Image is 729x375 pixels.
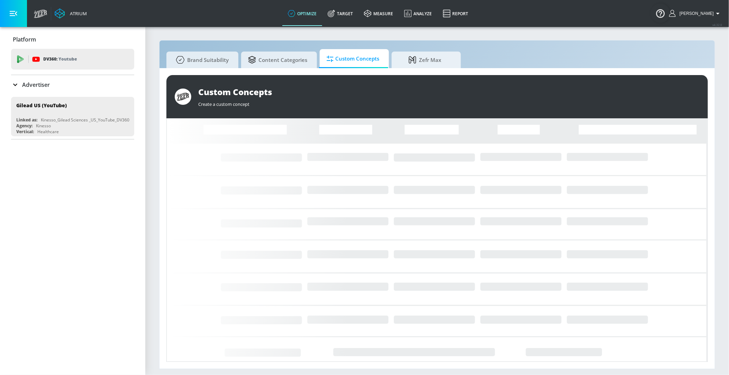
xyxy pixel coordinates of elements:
div: Atrium [67,10,87,17]
span: v 4.32.0 [712,23,722,27]
div: Linked as: [16,117,37,123]
div: Vertical: [16,129,34,135]
div: Platform [11,30,134,49]
a: optimize [282,1,322,26]
div: Gilead US (YouTube)Linked as:Kinesso_Gilead Sciences _US_YouTube_DV360Agency:KinessoVertical:Heal... [11,97,134,136]
a: Analyze [399,1,437,26]
div: Custom Concepts [198,86,700,98]
p: Youtube [58,55,77,63]
div: Create a custom concept [198,98,700,107]
div: Kinesso_Gilead Sciences _US_YouTube_DV360 [41,117,129,123]
div: Healthcare [37,129,59,135]
div: Gilead US (YouTube) [16,102,67,109]
span: login as: veronica.hernandez@zefr.com [677,11,714,16]
span: Content Categories [248,52,307,68]
span: Zefr Max [399,52,451,68]
p: DV360: [43,55,77,63]
div: Agency: [16,123,33,129]
div: DV360: Youtube [11,49,134,70]
a: Target [322,1,358,26]
button: Open Resource Center [651,3,670,23]
div: Kinesso [36,123,51,129]
a: Atrium [55,8,87,19]
button: [PERSON_NAME] [669,9,722,18]
span: Brand Suitability [173,52,229,68]
p: Advertiser [22,81,50,89]
div: Advertiser [11,75,134,94]
p: Platform [13,36,36,43]
a: measure [358,1,399,26]
span: Custom Concepts [327,51,379,67]
a: Report [437,1,474,26]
